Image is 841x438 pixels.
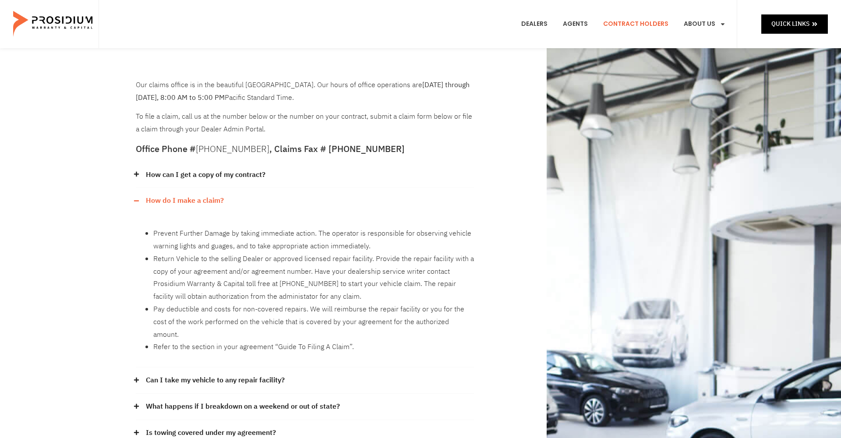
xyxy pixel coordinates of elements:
[146,374,285,387] a: Can I take my vehicle to any repair facility?
[146,400,340,413] a: What happens if I breakdown on a weekend or out of state?
[515,8,732,40] nav: Menu
[153,341,474,353] li: Refer to the section in your agreement “Guide To Filing A Claim”.
[515,8,554,40] a: Dealers
[136,367,474,394] div: Can I take my vehicle to any repair facility?
[677,8,732,40] a: About Us
[761,14,828,33] a: Quick Links
[136,188,474,214] div: How do I make a claim?
[136,79,474,104] p: Our claims office is in the beautiful [GEOGRAPHIC_DATA]. Our hours of office operations are Pacif...
[136,145,474,153] h5: Office Phone # , Claims Fax # [PHONE_NUMBER]
[136,80,470,103] b: [DATE] through [DATE], 8:00 AM to 5:00 PM
[136,79,474,136] div: To file a claim, call us at the number below or the number on your contract, submit a claim form ...
[136,394,474,420] div: What happens if I breakdown on a weekend or out of state?
[153,303,474,341] li: Pay deductible and costs for non-covered repairs. We will reimburse the repair facility or you fo...
[146,194,224,207] a: How do I make a claim?
[771,18,809,29] span: Quick Links
[146,169,265,181] a: How can I get a copy of my contract?
[196,142,269,155] a: [PHONE_NUMBER]
[136,162,474,188] div: How can I get a copy of my contract?
[153,227,474,253] li: Prevent Further Damage by taking immediate action. The operator is responsible for observing vehi...
[597,8,675,40] a: Contract Holders
[136,214,474,367] div: How do I make a claim?
[153,253,474,303] li: Return Vehicle to the selling Dealer or approved licensed repair facility. Provide the repair fac...
[556,8,594,40] a: Agents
